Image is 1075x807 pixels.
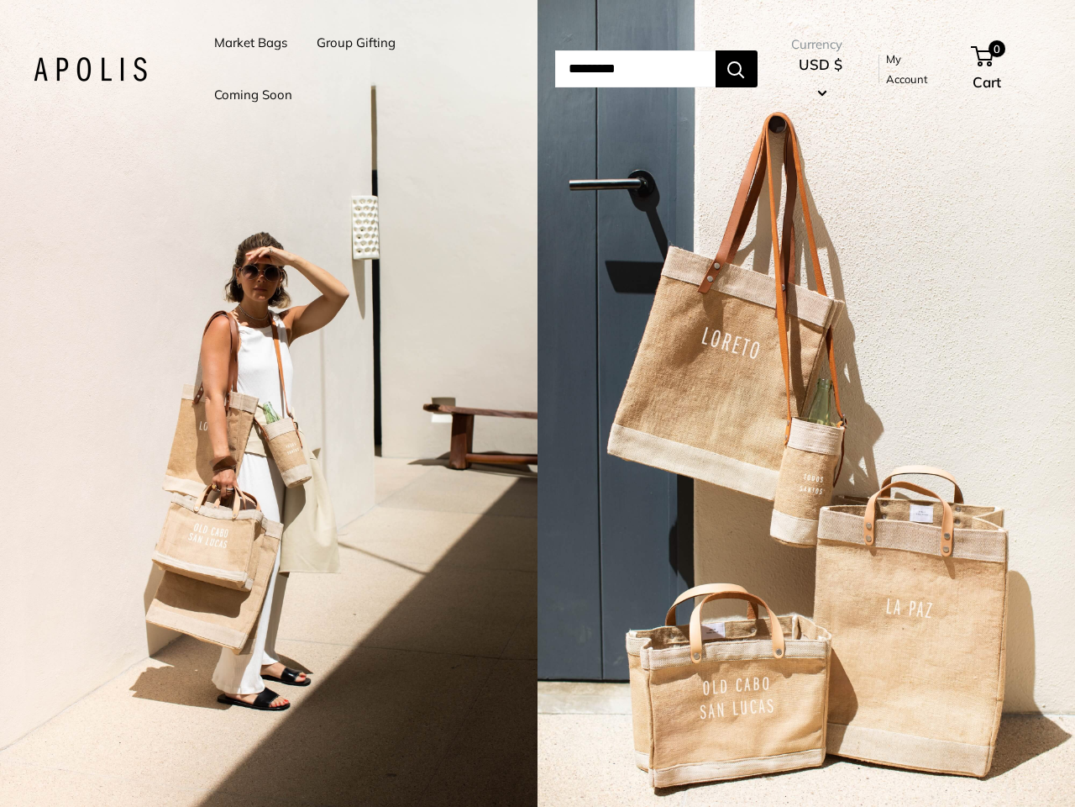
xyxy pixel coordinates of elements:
a: 0 Cart [973,42,1041,96]
a: Market Bags [214,31,287,55]
a: Coming Soon [214,83,292,107]
a: My Account [886,49,943,90]
a: Group Gifting [317,31,396,55]
button: Search [716,50,758,87]
span: USD $ [799,55,842,73]
button: USD $ [791,51,850,105]
span: 0 [988,40,1005,57]
input: Search... [555,50,716,87]
span: Currency [791,33,850,56]
span: Cart [973,73,1001,91]
img: Apolis [34,57,147,82]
